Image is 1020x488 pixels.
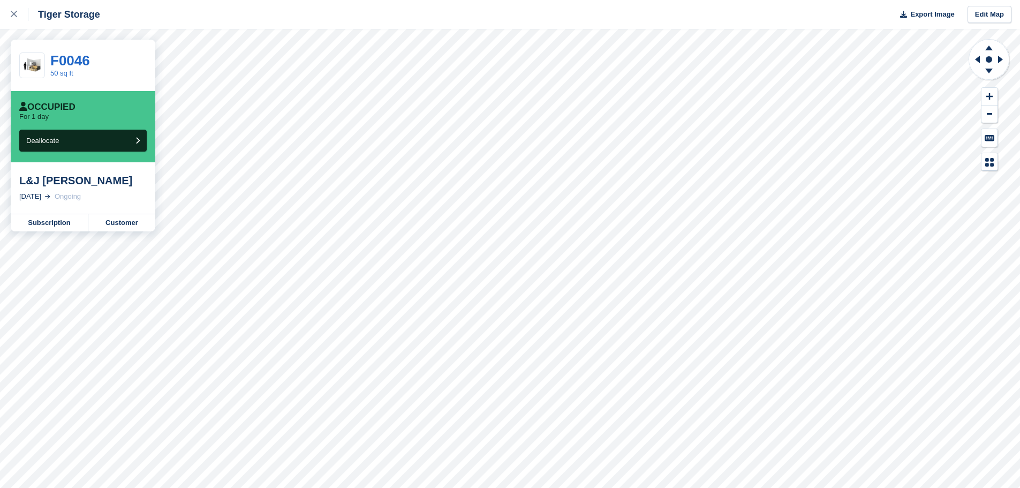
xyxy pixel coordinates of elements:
[88,214,155,231] a: Customer
[28,8,100,21] div: Tiger Storage
[894,6,955,24] button: Export Image
[55,191,81,202] div: Ongoing
[981,153,998,171] button: Map Legend
[19,174,147,187] div: L&J [PERSON_NAME]
[981,129,998,147] button: Keyboard Shortcuts
[981,106,998,123] button: Zoom Out
[19,191,41,202] div: [DATE]
[968,6,1011,24] a: Edit Map
[50,52,90,69] a: F0046
[981,88,998,106] button: Zoom In
[20,56,44,75] img: 50-sqft-unit.jpg
[45,194,50,199] img: arrow-right-light-icn-cde0832a797a2874e46488d9cf13f60e5c3a73dbe684e267c42b8395dfbc2abf.svg
[19,102,75,112] div: Occupied
[19,130,147,152] button: Deallocate
[910,9,954,20] span: Export Image
[19,112,49,121] p: For 1 day
[50,69,73,77] a: 50 sq ft
[26,137,59,145] span: Deallocate
[11,214,88,231] a: Subscription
